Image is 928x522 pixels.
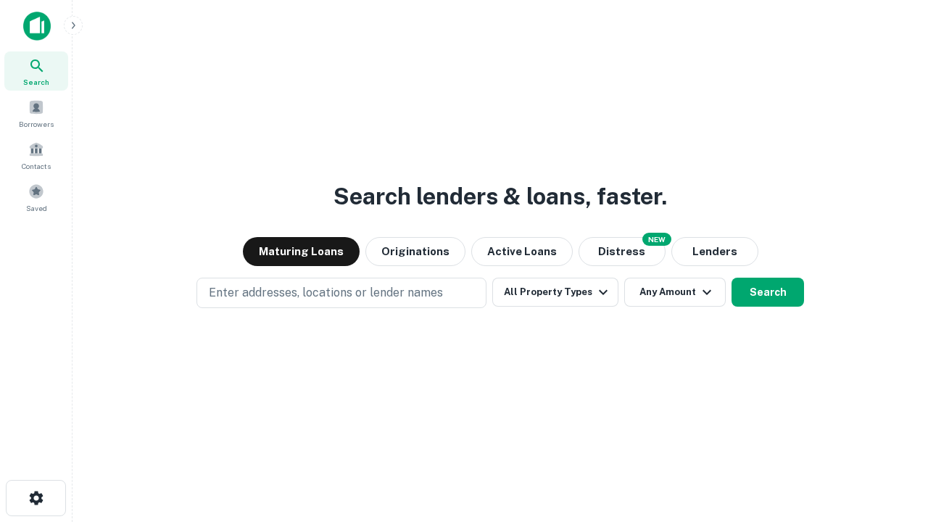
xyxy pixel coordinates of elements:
[4,136,68,175] a: Contacts
[624,278,726,307] button: Any Amount
[333,179,667,214] h3: Search lenders & loans, faster.
[4,178,68,217] a: Saved
[22,160,51,172] span: Contacts
[23,76,49,88] span: Search
[471,237,573,266] button: Active Loans
[855,406,928,476] iframe: Chat Widget
[4,51,68,91] a: Search
[19,118,54,130] span: Borrowers
[642,233,671,246] div: NEW
[365,237,465,266] button: Originations
[4,94,68,133] a: Borrowers
[492,278,618,307] button: All Property Types
[579,237,666,266] button: Search distressed loans with lien and other non-mortgage details.
[23,12,51,41] img: capitalize-icon.png
[209,284,443,302] p: Enter addresses, locations or lender names
[732,278,804,307] button: Search
[196,278,486,308] button: Enter addresses, locations or lender names
[671,237,758,266] button: Lenders
[243,237,360,266] button: Maturing Loans
[26,202,47,214] span: Saved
